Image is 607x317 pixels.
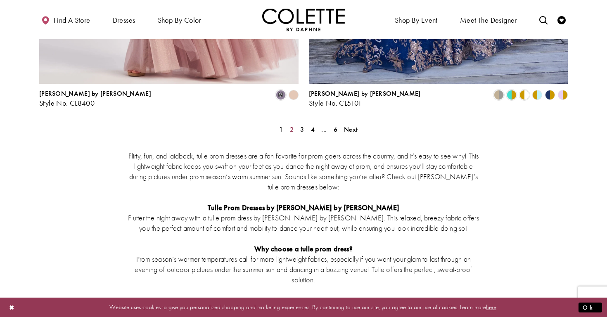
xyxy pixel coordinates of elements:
a: Next Page [341,123,360,135]
div: Colette by Daphne Style No. CL8400 [39,90,151,107]
img: Colette by Daphne [262,8,345,31]
span: Meet the designer [460,16,517,24]
p: Flutter the night away with a tulle prom dress by [PERSON_NAME] by [PERSON_NAME]. This relaxed, b... [128,213,479,233]
span: ... [321,125,327,134]
a: Page 4 [308,123,317,135]
span: 6 [334,125,337,134]
p: Prom season’s warmer temperatures call for more lightweight fabrics, especially if you want your ... [128,254,479,285]
button: Submit Dialog [579,302,602,312]
span: 4 [311,125,315,134]
span: Shop By Event [395,16,438,24]
span: Current Page [277,123,285,135]
a: ... [319,123,329,135]
a: Check Wishlist [555,8,568,31]
span: Next [344,125,358,134]
a: Page 6 [331,123,340,135]
span: Shop By Event [393,8,440,31]
div: Colette by Daphne Style No. CL5101 [309,90,421,107]
p: Featured tulle prom dress: [128,295,479,305]
a: Toggle search [537,8,550,31]
span: [PERSON_NAME] by [PERSON_NAME] [309,89,421,98]
i: Lilac/Gold [558,90,568,100]
button: Close Dialog [5,300,19,315]
a: here [486,303,496,311]
span: 3 [300,125,304,134]
a: Find a store [39,8,92,31]
i: Gold/White [519,90,529,100]
a: Visit Home Page [262,8,345,31]
span: 1 [279,125,283,134]
i: Dusty Lilac/Multi [276,90,286,100]
strong: Why choose a tulle prom dress? [254,244,353,253]
span: Style No. CL5101 [309,98,362,108]
i: Champagne Multi [289,90,299,100]
span: Find a store [54,16,90,24]
span: [PERSON_NAME] by [PERSON_NAME] [39,89,151,98]
i: Navy/Gold [545,90,555,100]
p: Flirty, fun, and laidback, tulle prom dresses are a fan-favorite for prom-goers across the countr... [128,151,479,192]
i: Turquoise/Gold [507,90,517,100]
span: Shop by color [156,8,203,31]
a: Page 2 [287,123,296,135]
i: Light Blue/Gold [532,90,542,100]
span: Style No. CL8400 [39,98,95,108]
p: Website uses cookies to give you personalized shopping and marketing experiences. By continuing t... [59,302,548,313]
span: Dresses [111,8,138,31]
span: 2 [290,125,294,134]
strong: Tulle Prom Dresses by [PERSON_NAME] by [PERSON_NAME] [208,203,399,212]
span: Shop by color [158,16,201,24]
i: Gold/Pewter [494,90,504,100]
a: Page 3 [298,123,306,135]
span: Dresses [113,16,135,24]
a: Meet the designer [458,8,519,31]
